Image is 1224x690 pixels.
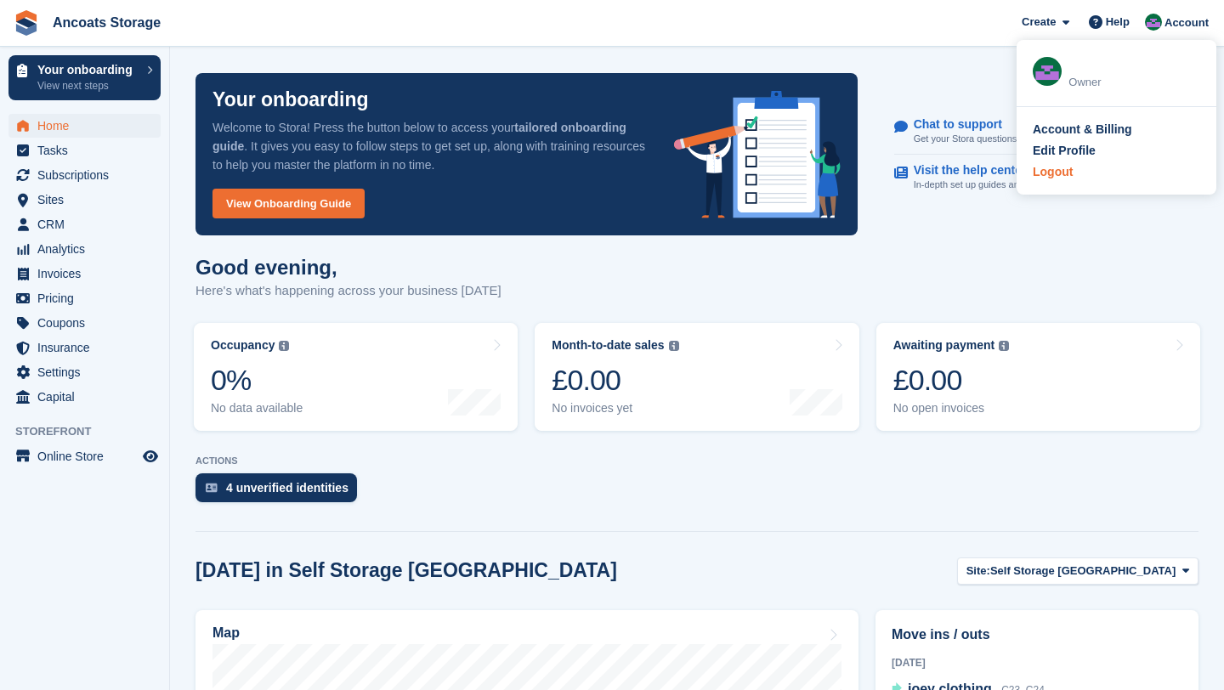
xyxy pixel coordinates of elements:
p: Your onboarding [212,90,369,110]
span: CRM [37,212,139,236]
span: Insurance [37,336,139,359]
a: menu [8,163,161,187]
div: Account & Billing [1033,121,1132,139]
span: Account [1164,14,1209,31]
div: 0% [211,363,303,398]
span: Tasks [37,139,139,162]
a: Logout [1033,163,1200,181]
h1: Good evening, [195,256,501,279]
span: Site: [966,563,990,580]
a: menu [8,385,161,409]
span: Home [37,114,139,138]
a: menu [8,262,161,286]
a: menu [8,212,161,236]
p: Chat to support [914,117,1049,132]
div: Awaiting payment [893,338,995,353]
a: menu [8,139,161,162]
div: No open invoices [893,401,1010,416]
div: No data available [211,401,303,416]
span: Analytics [37,237,139,261]
a: Chat to support Get your Stora questions answered. [894,109,1182,156]
a: Your onboarding View next steps [8,55,161,100]
span: Pricing [37,286,139,310]
a: Occupancy 0% No data available [194,323,518,431]
p: Get your Stora questions answered. [914,132,1062,146]
p: Your onboarding [37,64,139,76]
span: Help [1106,14,1130,31]
span: Subscriptions [37,163,139,187]
img: icon-info-grey-7440780725fd019a000dd9b08b2336e03edf1995a4989e88bcd33f0948082b44.svg [999,341,1009,351]
span: Capital [37,385,139,409]
a: menu [8,444,161,468]
img: icon-info-grey-7440780725fd019a000dd9b08b2336e03edf1995a4989e88bcd33f0948082b44.svg [669,341,679,351]
img: onboarding-info-6c161a55d2c0e0a8cae90662b2fe09162a5109e8cc188191df67fb4f79e88e88.svg [674,91,841,218]
span: Online Store [37,444,139,468]
span: Create [1022,14,1056,31]
a: menu [8,360,161,384]
span: Invoices [37,262,139,286]
div: £0.00 [552,363,678,398]
a: Month-to-date sales £0.00 No invoices yet [535,323,858,431]
p: In-depth set up guides and resources. [914,178,1071,192]
a: Account & Billing [1033,121,1200,139]
div: [DATE] [892,655,1182,670]
a: 4 unverified identities [195,473,365,511]
a: menu [8,311,161,335]
a: Preview store [140,446,161,467]
img: icon-info-grey-7440780725fd019a000dd9b08b2336e03edf1995a4989e88bcd33f0948082b44.svg [279,341,289,351]
p: Here's what's happening across your business [DATE] [195,281,501,301]
p: ACTIONS [195,455,1198,467]
span: Storefront [15,423,169,440]
a: menu [8,286,161,310]
p: Visit the help center [914,163,1057,178]
span: Sites [37,188,139,212]
a: menu [8,114,161,138]
span: Self Storage [GEOGRAPHIC_DATA] [990,563,1176,580]
span: Settings [37,360,139,384]
div: Month-to-date sales [552,338,664,353]
div: Edit Profile [1033,142,1096,160]
a: menu [8,188,161,212]
span: Coupons [37,311,139,335]
div: Owner [1068,74,1200,91]
p: View next steps [37,78,139,93]
img: stora-icon-8386f47178a22dfd0bd8f6a31ec36ba5ce8667c1dd55bd0f319d3a0aa187defe.svg [14,10,39,36]
h2: Map [212,625,240,641]
a: View Onboarding Guide [212,189,365,218]
h2: Move ins / outs [892,625,1182,645]
div: Logout [1033,163,1073,181]
a: Ancoats Storage [46,8,167,37]
a: menu [8,237,161,261]
img: verify_identity-adf6edd0f0f0b5bbfe63781bf79b02c33cf7c696d77639b501bdc392416b5a36.svg [206,483,218,493]
p: Welcome to Stora! Press the button below to access your . It gives you easy to follow steps to ge... [212,118,647,174]
div: Occupancy [211,338,275,353]
a: Edit Profile [1033,142,1200,160]
a: menu [8,336,161,359]
div: No invoices yet [552,401,678,416]
div: £0.00 [893,363,1010,398]
h2: [DATE] in Self Storage [GEOGRAPHIC_DATA] [195,559,617,582]
button: Site: Self Storage [GEOGRAPHIC_DATA] [957,557,1198,585]
a: Awaiting payment £0.00 No open invoices [876,323,1200,431]
a: Visit the help center In-depth set up guides and resources. [894,155,1182,201]
div: 4 unverified identities [226,481,348,495]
